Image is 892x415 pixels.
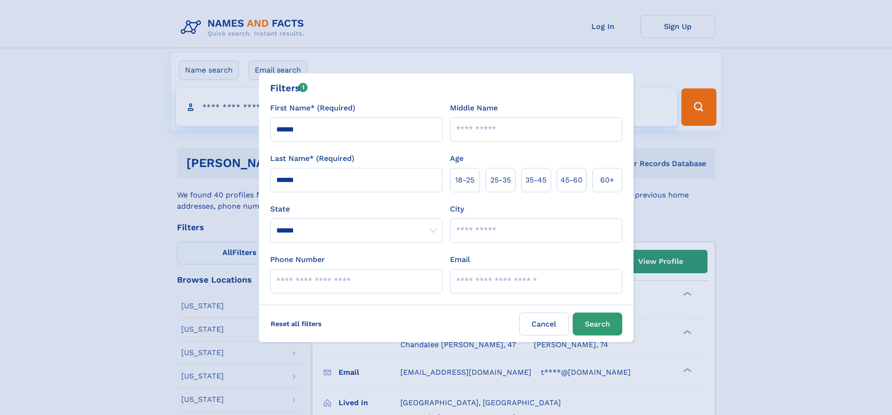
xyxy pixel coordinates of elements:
[455,175,474,186] span: 18‑25
[450,204,464,215] label: City
[270,102,355,114] label: First Name* (Required)
[600,175,614,186] span: 60+
[270,204,442,215] label: State
[525,175,546,186] span: 35‑45
[450,254,470,265] label: Email
[490,175,511,186] span: 25‑35
[270,81,308,95] div: Filters
[265,313,328,335] label: Reset all filters
[573,313,622,335] button: Search
[450,153,464,164] label: Age
[270,153,354,164] label: Last Name* (Required)
[560,175,582,186] span: 45‑60
[270,254,325,265] label: Phone Number
[519,313,569,335] label: Cancel
[450,102,498,114] label: Middle Name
